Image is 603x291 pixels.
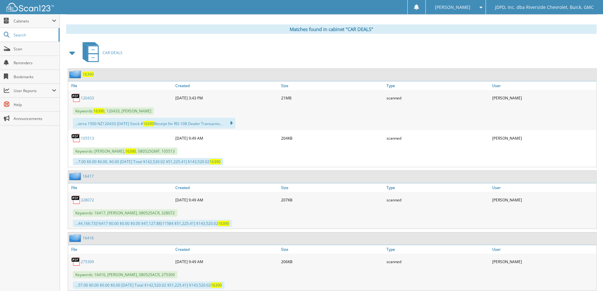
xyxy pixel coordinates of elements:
[210,159,221,164] span: 16390
[280,193,385,206] div: 207KB
[71,257,81,266] img: PDF.png
[385,183,491,192] a: Type
[73,271,177,278] span: Keywords: 16416, [PERSON_NAME], 080525ACR, 275309
[491,132,596,144] div: [PERSON_NAME]
[69,234,83,242] img: folder2.png
[14,102,56,107] span: Help
[14,116,56,121] span: Announcements
[69,70,83,78] img: folder2.png
[103,50,122,55] span: CAR DEALS
[385,255,491,268] div: scanned
[385,193,491,206] div: scanned
[73,148,177,155] span: Keywords: [PERSON_NAME], , 080525GMF, 105513
[280,92,385,104] div: 21MB
[14,46,56,52] span: Scan
[280,132,385,144] div: 204KB
[14,88,52,93] span: User Reports
[174,255,280,268] div: [DATE] 9:49 AM
[73,158,223,165] div: ...7.00 $0.00 $0.00, $0.00 [DATE] Total $142,520.02 $51,225.41] $143,520.02
[491,92,596,104] div: [PERSON_NAME]
[211,282,222,288] span: 16390
[491,193,596,206] div: [PERSON_NAME]
[491,245,596,254] a: User
[143,121,154,126] span: 16390
[73,220,232,227] div: ...44,166.73]16417 $0.00 $0.00 $0.00 $47,127.88}11584 $51,225.41] $143,520.02
[495,5,594,9] span: JDPD, Inc. dba Riverside Chevrolet, Buick, GMC
[83,174,94,179] a: 16417
[435,5,470,9] span: [PERSON_NAME]
[174,81,280,90] a: Created
[385,245,491,254] a: Type
[83,235,94,241] a: 16416
[68,183,174,192] a: File
[73,209,177,217] span: Keywords: 16417, [PERSON_NAME], 080525ACR, 328072
[81,136,94,141] a: 105513
[66,24,597,34] div: Matches found in cabinet "CAR DEALS"
[280,81,385,90] a: Size
[14,74,56,79] span: Bookmarks
[491,81,596,90] a: User
[491,255,596,268] div: [PERSON_NAME]
[385,81,491,90] a: Type
[14,32,55,38] span: Search
[174,245,280,254] a: Created
[218,221,229,226] span: 16390
[79,40,122,65] a: CAR DEALS
[71,195,81,205] img: PDF.png
[491,183,596,192] a: User
[83,72,94,77] a: 16390
[68,81,174,90] a: File
[6,3,54,11] img: scan123-logo-white.svg
[73,282,224,289] div: ...57.00 $0.00 $0.00 $0.00 [DATE] Total $142,520.02 $51,225.41] $143,520.02
[385,92,491,104] div: scanned
[174,132,280,144] div: [DATE] 9:49 AM
[125,149,136,154] span: 16390
[73,118,235,129] div: ...ierra 1500 NZ120433 [DATE] Stock # Receipt for RD-108 Dealer Transactio...
[73,107,154,115] span: Keywords: , 120433, [PERSON_NAME]
[280,245,385,254] a: Size
[69,172,83,180] img: folder2.png
[68,245,174,254] a: File
[174,183,280,192] a: Created
[174,193,280,206] div: [DATE] 9:49 AM
[71,133,81,143] img: PDF.png
[81,259,94,264] a: 275309
[81,95,94,101] a: 120433
[93,108,104,114] span: 16390
[71,93,81,103] img: PDF.png
[280,255,385,268] div: 206KB
[14,60,56,66] span: Reminders
[14,18,52,24] span: Cabinets
[280,183,385,192] a: Size
[385,132,491,144] div: scanned
[81,197,94,203] a: 328072
[174,92,280,104] div: [DATE] 3:43 PM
